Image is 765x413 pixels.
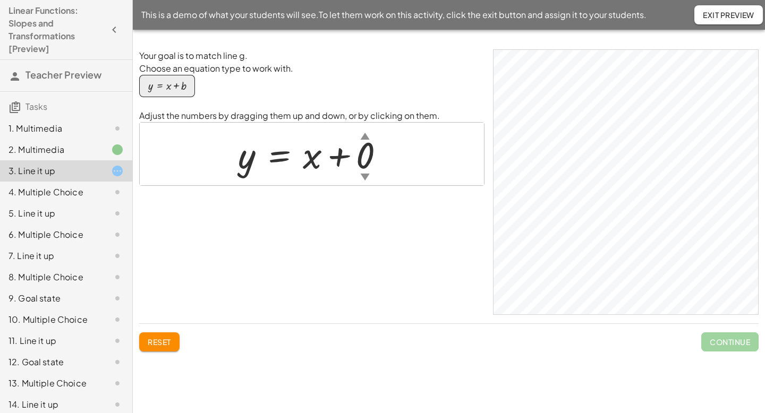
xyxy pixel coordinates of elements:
[8,228,94,241] div: 6. Multiple Choice
[111,143,124,156] i: Task finished.
[139,62,484,75] p: Choose an equation type to work with.
[361,129,370,142] div: ▲
[8,4,105,55] h4: Linear Functions: Slopes and Transformations [Preview]
[8,377,94,390] div: 13. Multiple Choice
[494,50,758,314] canvas: Graphics View 1
[111,356,124,368] i: Task not started.
[8,207,94,220] div: 5. Line it up
[111,228,124,241] i: Task not started.
[111,165,124,177] i: Task started.
[111,249,124,262] i: Task not started.
[111,271,124,283] i: Task not started.
[8,292,94,305] div: 9. Goal state
[139,49,484,62] p: Your goal is to match line g.
[8,186,94,199] div: 4. Multiple Choice
[111,334,124,347] i: Task not started.
[8,398,94,411] div: 14. Line it up
[111,292,124,305] i: Task not started.
[111,207,124,220] i: Task not started.
[8,143,94,156] div: 2. Multimedia
[111,186,124,199] i: Task not started.
[8,249,94,262] div: 7. Line it up
[139,332,180,351] button: Reset
[111,313,124,326] i: Task not started.
[141,8,647,21] span: This is a demo of what your students will see. To let them work on this activity, click the exit ...
[8,334,94,347] div: 11. Line it up
[111,398,124,411] i: Task not started.
[8,271,94,283] div: 8. Multiple Choice
[8,165,94,177] div: 3. Line it up
[694,5,763,24] button: Exit Preview
[8,356,94,368] div: 12. Goal state
[148,337,171,347] span: Reset
[8,313,94,326] div: 10. Multiple Choice
[25,101,47,112] span: Tasks
[8,122,94,135] div: 1. Multimedia
[361,170,370,183] div: ▼
[25,68,101,81] span: Teacher Preview
[111,122,124,135] i: Task not started.
[139,109,484,122] p: Adjust the numbers by dragging them up and down, or by clicking on them.
[703,10,754,20] span: Exit Preview
[493,49,759,315] div: GeoGebra Classic
[111,377,124,390] i: Task not started.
